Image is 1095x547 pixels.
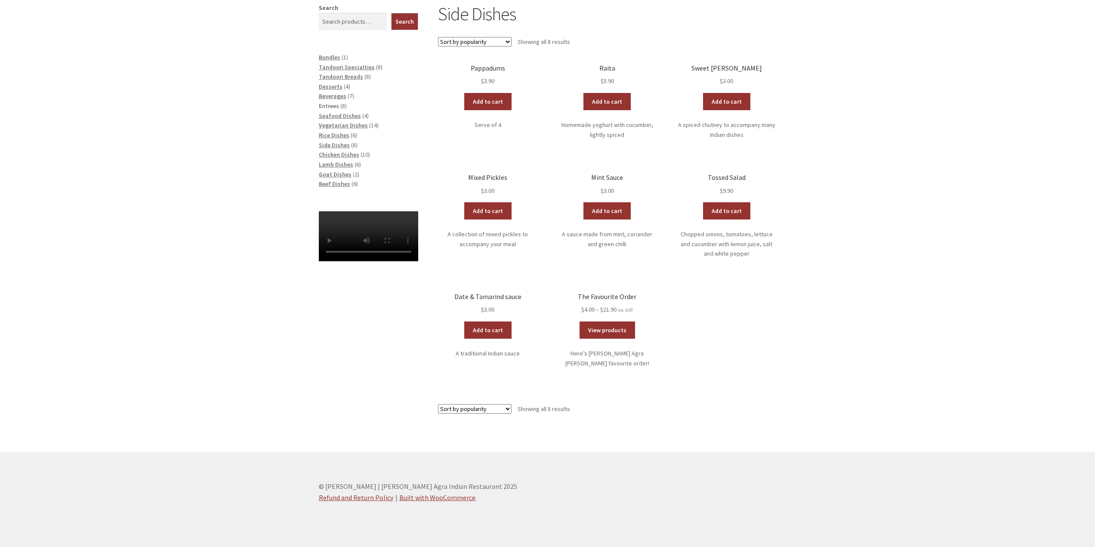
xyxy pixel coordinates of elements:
[558,293,657,315] a: The Favourite Order inc. GST
[319,53,340,61] a: Bundles
[558,64,657,72] h2: Raita
[438,229,537,249] p: A collection of mixed pickles to accompany your meal
[600,306,617,313] bdi: 21.90
[399,493,475,502] a: Built with WooCommerce
[481,187,494,195] bdi: 3.00
[319,463,777,522] div: © [PERSON_NAME] | [PERSON_NAME] Agra Indian Restaurant 2025 .
[438,404,512,414] select: Shop order
[677,173,776,195] a: Tossed Salad $9.90
[558,229,657,249] p: A sauce made from mint, coriander and green chilli
[319,4,338,12] label: Search
[481,77,484,85] span: $
[319,161,353,168] a: Lamb Dishes
[581,306,584,313] span: $
[319,112,361,120] a: Seafood Dishes
[438,64,537,72] h2: Pappadums
[438,349,537,358] p: A traditional Indian sauce
[481,187,484,195] span: $
[345,83,349,90] span: 4
[558,293,657,301] h2: The Favourite Order
[353,180,356,188] span: 6
[366,73,369,80] span: 8
[378,63,381,71] span: 8
[343,53,346,61] span: 1
[349,92,352,100] span: 7
[601,77,604,85] span: $
[677,120,776,139] p: A spiced chutney to accompany many Indian dishes
[438,173,537,182] h2: Mixed Pickles
[319,170,352,178] a: Goat Dishes
[364,112,367,120] span: 4
[703,202,750,219] a: Add to cart: “Tossed Salad”
[518,35,570,49] p: Showing all 8 results
[319,92,346,100] a: Beverages
[601,77,614,85] bdi: 5.90
[319,121,368,129] a: Vegetarian Dishes
[355,170,358,178] span: 2
[677,173,776,182] h2: Tossed Salad
[464,321,512,339] a: Add to cart: “Date & Tamarind sauce”
[618,307,633,313] small: inc. GST
[481,306,494,313] bdi: 3.00
[319,180,350,188] a: Beef Dishes
[319,83,342,90] a: Desserts
[438,3,776,25] h1: Side Dishes
[319,131,349,139] a: Rice Dishes
[677,64,776,86] a: Sweet [PERSON_NAME] $3.00
[558,120,657,139] p: Homemade yoghurt with cucumber, lightly spiced
[319,102,339,110] a: Entrees
[464,202,512,219] a: Add to cart: “Mixed Pickles”
[601,187,614,195] bdi: 3.00
[319,73,363,80] a: Tandoori Breads
[319,13,387,30] input: Search products…
[353,141,356,149] span: 8
[362,151,368,158] span: 10
[438,37,512,46] select: Shop order
[342,102,345,110] span: 8
[438,64,537,86] a: Pappadums $3.90
[703,93,750,110] a: Add to cart: “Sweet Mango Chutney”
[319,151,359,158] a: Chicken Dishes
[558,173,657,182] h2: Mint Sauce
[356,161,359,168] span: 6
[720,187,733,195] bdi: 9.90
[481,306,484,313] span: $
[391,13,418,30] button: Search
[464,93,512,110] a: Add to cart: “Pappadums”
[558,349,657,368] p: Here’s [PERSON_NAME] Agra [PERSON_NAME] favourite order!
[319,141,350,149] a: Side Dishes
[581,306,595,313] bdi: 4.00
[438,293,537,315] a: Date & Tamarind sauce $3.00
[677,64,776,72] h2: Sweet [PERSON_NAME]
[677,229,776,259] p: Chopped onions, tomatoes, lettuce and cucumber with lemon juice, salt and white pepper
[438,173,537,195] a: Mixed Pickles $3.00
[720,77,723,85] span: $
[596,306,599,313] span: –
[580,321,635,339] a: View products in the “The Favourite Order” group
[583,202,631,219] a: Add to cart: “Mint Sauce”
[352,131,355,139] span: 6
[558,64,657,86] a: Raita $5.90
[518,402,570,416] p: Showing all 8 results
[371,121,377,129] span: 14
[438,293,537,301] h2: Date & Tamarind sauce
[481,77,494,85] bdi: 3.90
[319,493,393,502] a: Refund and Return Policy
[720,187,723,195] span: $
[600,306,603,313] span: $
[319,63,375,71] a: Tandoori Specialties
[720,77,733,85] bdi: 3.00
